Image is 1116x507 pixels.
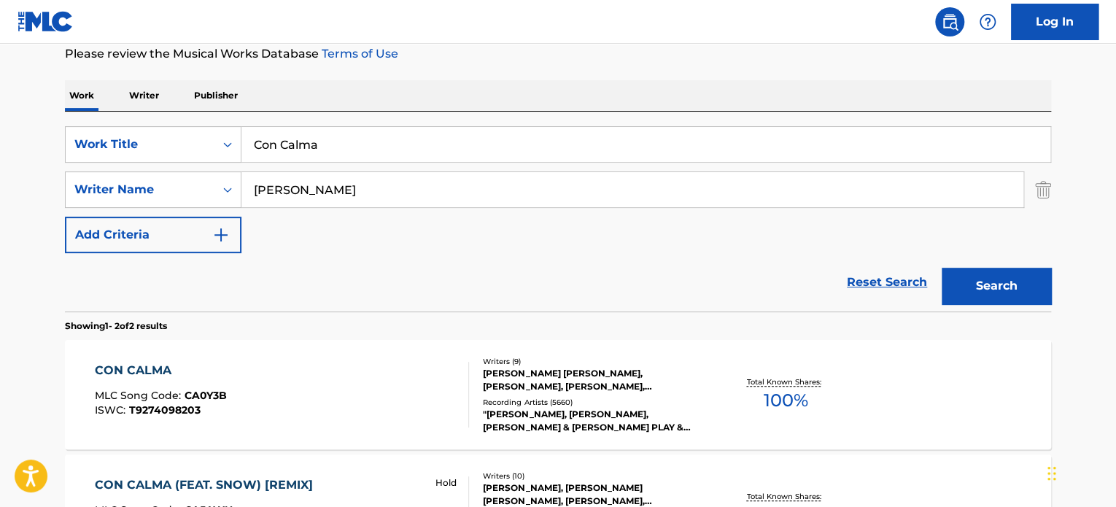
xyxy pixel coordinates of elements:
[935,7,964,36] a: Public Search
[319,47,398,61] a: Terms of Use
[65,126,1051,311] form: Search Form
[95,389,185,402] span: MLC Song Code :
[65,45,1051,63] p: Please review the Musical Works Database
[746,376,824,387] p: Total Known Shares:
[185,389,227,402] span: CA0Y3B
[18,11,74,32] img: MLC Logo
[65,217,241,253] button: Add Criteria
[65,320,167,333] p: Showing 1 - 2 of 2 results
[973,7,1002,36] div: Help
[1047,452,1056,495] div: Drag
[212,226,230,244] img: 9d2ae6d4665cec9f34b9.svg
[65,340,1051,449] a: CON CALMAMLC Song Code:CA0Y3BISWC:T9274098203Writers (9)[PERSON_NAME] [PERSON_NAME], [PERSON_NAME...
[979,13,996,31] img: help
[190,80,242,111] p: Publisher
[74,136,206,153] div: Work Title
[483,367,703,393] div: [PERSON_NAME] [PERSON_NAME], [PERSON_NAME], [PERSON_NAME], [PERSON_NAME], [PERSON_NAME], [PERSON_...
[840,266,934,298] a: Reset Search
[746,491,824,502] p: Total Known Shares:
[435,476,457,489] p: Hold
[65,80,98,111] p: Work
[763,387,807,414] span: 100 %
[483,471,703,481] div: Writers ( 10 )
[941,13,958,31] img: search
[95,362,227,379] div: CON CALMA
[129,403,201,417] span: T9274098203
[942,268,1051,304] button: Search
[1035,171,1051,208] img: Delete Criterion
[95,403,129,417] span: ISWC :
[1043,437,1116,507] iframe: Chat Widget
[125,80,163,111] p: Writer
[1011,4,1098,40] a: Log In
[483,397,703,408] div: Recording Artists ( 5660 )
[74,181,206,198] div: Writer Name
[483,408,703,434] div: "[PERSON_NAME], [PERSON_NAME], [PERSON_NAME] & [PERSON_NAME] PLAY & SKILLS , [PERSON_NAME] [PERSO...
[483,356,703,367] div: Writers ( 9 )
[95,476,320,494] div: CON CALMA (FEAT. SNOW) [REMIX]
